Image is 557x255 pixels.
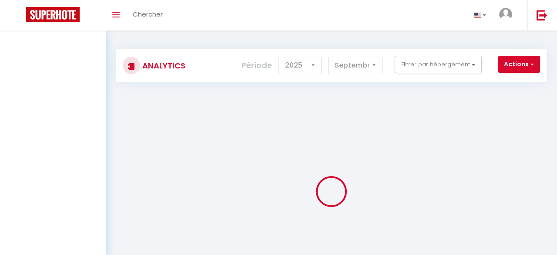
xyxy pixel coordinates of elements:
img: Super Booking [26,7,80,22]
img: ... [499,8,512,21]
span: Chercher [133,10,163,19]
label: Période [242,56,272,75]
button: Actions [498,56,540,73]
img: logout [537,10,547,20]
h3: Analytics [140,56,185,75]
button: Filtrer par hébergement [395,56,482,73]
